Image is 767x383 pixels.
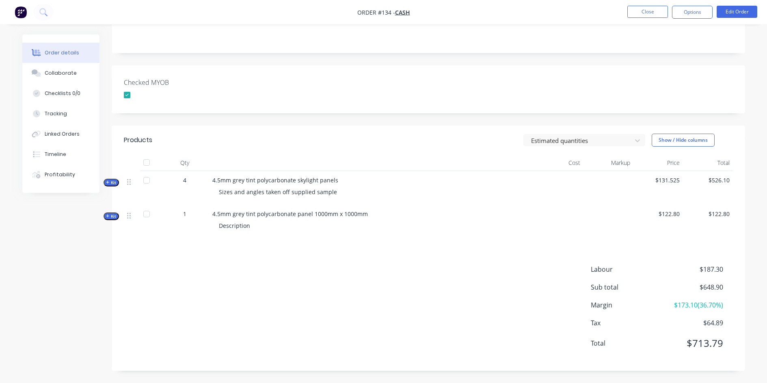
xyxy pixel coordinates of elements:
div: Total [683,155,733,171]
span: 4.5mm grey tint polycarbonate panel 1000mm x 1000mm [212,210,368,218]
span: $526.10 [686,176,730,184]
label: Checked MYOB [124,78,225,87]
button: Checklists 0/0 [22,83,99,104]
span: Total [591,338,663,348]
button: Kit [104,179,119,186]
span: $648.90 [663,282,723,292]
button: Options [672,6,713,19]
div: Checklists 0/0 [45,90,80,97]
div: Price [633,155,683,171]
span: Margin [591,300,663,310]
span: Order #134 - [357,9,395,16]
span: $64.89 [663,318,723,328]
button: Kit [104,212,119,220]
div: Cost [534,155,584,171]
span: $713.79 [663,336,723,351]
a: Cash [395,9,410,16]
span: Labour [591,264,663,274]
div: Markup [583,155,633,171]
span: 1 [183,210,186,218]
button: Order details [22,43,99,63]
button: Show / Hide columns [652,134,715,147]
span: Sizes and angles taken off supplied sample [219,188,337,196]
span: Kit [106,180,117,186]
span: $122.80 [637,210,680,218]
button: Tracking [22,104,99,124]
button: Profitability [22,164,99,185]
span: $187.30 [663,264,723,274]
span: Description [219,222,250,229]
button: Collaborate [22,63,99,83]
button: Edit Order [717,6,757,18]
span: Kit [106,213,117,219]
div: Linked Orders [45,130,80,138]
div: Qty [160,155,209,171]
span: $122.80 [686,210,730,218]
div: Collaborate [45,69,77,77]
img: Factory [15,6,27,18]
span: 4.5mm grey tint polycarbonate skylight panels [212,176,338,184]
span: $131.525 [637,176,680,184]
button: Timeline [22,144,99,164]
span: 4 [183,176,186,184]
span: $173.10 ( 36.70 %) [663,300,723,310]
span: Sub total [591,282,663,292]
div: Profitability [45,171,75,178]
div: Products [124,135,152,145]
button: Close [627,6,668,18]
div: Tracking [45,110,67,117]
span: Tax [591,318,663,328]
button: Linked Orders [22,124,99,144]
div: Timeline [45,151,66,158]
div: Order details [45,49,79,56]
